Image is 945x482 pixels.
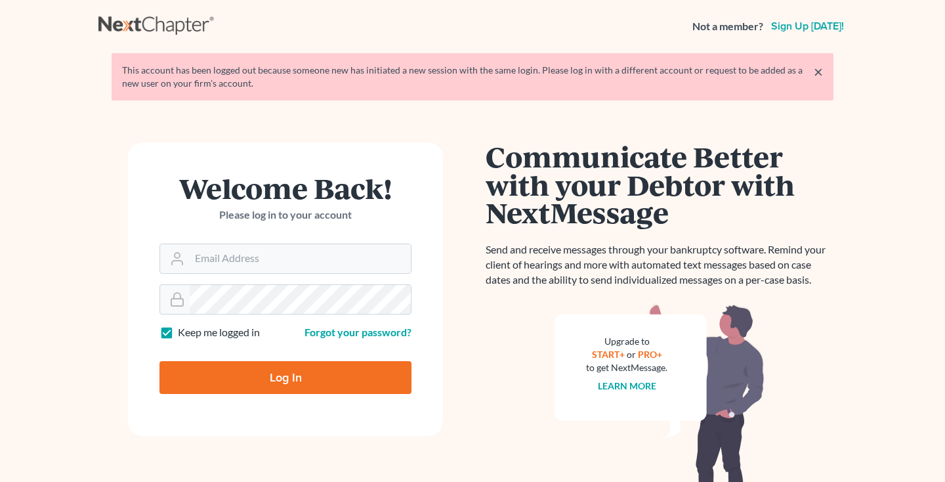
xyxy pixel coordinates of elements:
[627,349,636,360] span: or
[638,349,662,360] a: PRO+
[190,244,411,273] input: Email Address
[586,335,667,348] div: Upgrade to
[304,326,411,338] a: Forgot your password?
[159,208,411,223] p: Please log in to your account
[586,361,667,374] div: to get NextMessage.
[592,349,625,360] a: START+
[814,64,823,79] a: ×
[768,21,847,32] a: Sign up [DATE]!
[598,380,656,391] a: Learn more
[486,142,833,227] h1: Communicate Better with your Debtor with NextMessage
[178,325,260,340] label: Keep me logged in
[159,361,411,394] input: Log In
[486,242,833,288] p: Send and receive messages through your bankruptcy software. Remind your client of hearings and mo...
[159,174,411,202] h1: Welcome Back!
[122,64,823,90] div: This account has been logged out because someone new has initiated a new session with the same lo...
[692,19,763,34] strong: Not a member?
